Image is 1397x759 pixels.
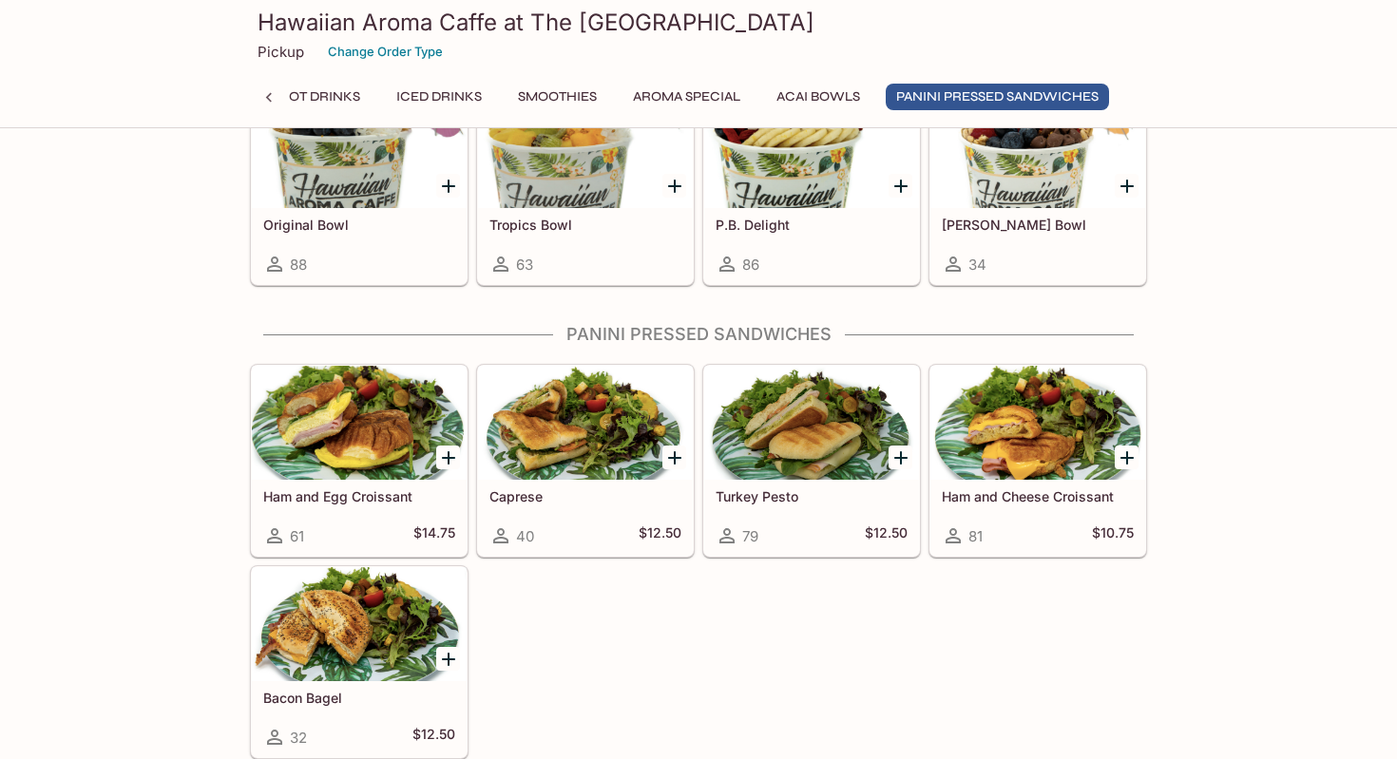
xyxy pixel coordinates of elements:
h5: Caprese [489,488,681,504]
h5: $12.50 [412,726,455,749]
span: 61 [290,527,304,545]
h5: [PERSON_NAME] Bowl [942,217,1134,233]
div: Bacon Bagel [252,567,467,681]
h5: Ham and Cheese Croissant [942,488,1134,504]
button: Add Ham and Cheese Croissant [1115,446,1139,469]
button: Aroma Special [622,84,751,110]
button: Change Order Type [319,37,451,66]
span: 88 [290,256,307,274]
h5: $12.50 [639,524,681,547]
h5: Bacon Bagel [263,690,455,706]
a: Caprese40$12.50 [477,365,694,557]
h5: Original Bowl [263,217,455,233]
a: Ham and Cheese Croissant81$10.75 [929,365,1146,557]
button: Hot Drinks [268,84,371,110]
div: Ham and Egg Croissant [252,366,467,480]
a: Ham and Egg Croissant61$14.75 [251,365,468,557]
h5: $10.75 [1092,524,1134,547]
button: Add Berry Bowl [1115,174,1139,198]
span: 81 [968,527,983,545]
button: Add Tropics Bowl [662,174,686,198]
div: Turkey Pesto [704,366,919,480]
h5: $12.50 [865,524,908,547]
span: 79 [742,527,758,545]
div: Tropics Bowl [478,94,693,208]
div: Caprese [478,366,693,480]
button: Add Bacon Bagel [436,647,460,671]
h5: P.B. Delight [716,217,908,233]
h4: Panini Pressed Sandwiches [250,324,1147,345]
span: 32 [290,729,307,747]
a: Tropics Bowl63 [477,93,694,285]
button: Panini Pressed Sandwiches [886,84,1109,110]
h5: $14.75 [413,524,455,547]
span: 40 [516,527,534,545]
span: 63 [516,256,533,274]
span: 34 [968,256,986,274]
h5: Ham and Egg Croissant [263,488,455,504]
button: Acai Bowls [766,84,871,110]
button: Add P.B. Delight [889,174,912,198]
div: Berry Bowl [930,94,1145,208]
h3: Hawaiian Aroma Caffe at The [GEOGRAPHIC_DATA] [258,8,1139,37]
a: Turkey Pesto79$12.50 [703,365,920,557]
p: Pickup [258,43,304,61]
div: Original Bowl [252,94,467,208]
button: Add Ham and Egg Croissant [436,446,460,469]
button: Add Turkey Pesto [889,446,912,469]
button: Add Original Bowl [436,174,460,198]
div: P.B. Delight [704,94,919,208]
button: Smoothies [507,84,607,110]
div: Ham and Cheese Croissant [930,366,1145,480]
a: Bacon Bagel32$12.50 [251,566,468,758]
span: 86 [742,256,759,274]
button: Iced Drinks [386,84,492,110]
button: Add Caprese [662,446,686,469]
a: [PERSON_NAME] Bowl34 [929,93,1146,285]
a: Original Bowl88 [251,93,468,285]
h5: Turkey Pesto [716,488,908,504]
a: P.B. Delight86 [703,93,920,285]
h5: Tropics Bowl [489,217,681,233]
